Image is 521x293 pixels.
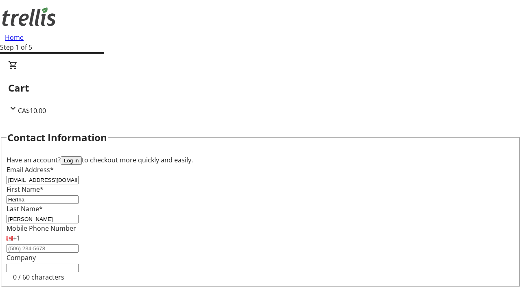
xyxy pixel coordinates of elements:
label: Mobile Phone Number [7,224,76,233]
h2: Cart [8,81,513,95]
input: (506) 234-5678 [7,244,79,253]
label: Company [7,253,36,262]
div: CartCA$10.00 [8,60,513,116]
button: Log in [61,156,82,165]
label: Last Name* [7,204,43,213]
tr-character-limit: 0 / 60 characters [13,273,64,282]
h2: Contact Information [7,130,107,145]
label: First Name* [7,185,44,194]
span: CA$10.00 [18,106,46,115]
label: Email Address* [7,165,54,174]
div: Have an account? to checkout more quickly and easily. [7,155,514,165]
